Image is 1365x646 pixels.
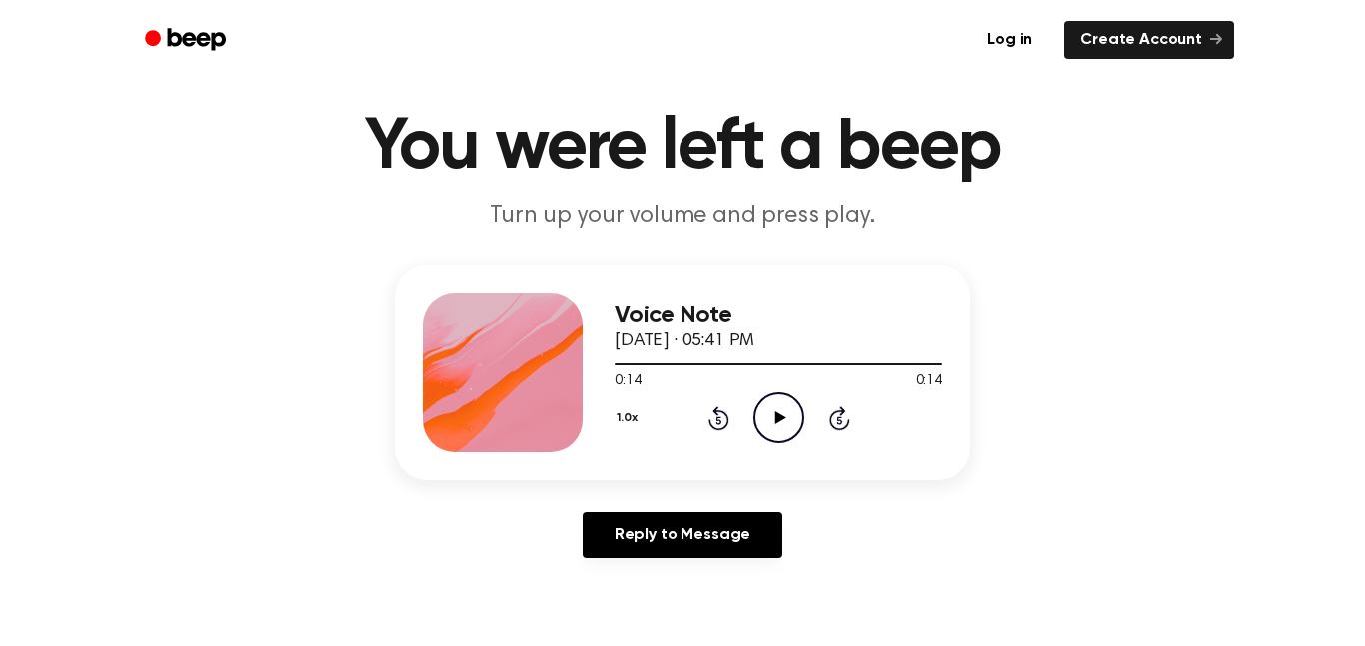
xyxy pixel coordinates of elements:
[615,332,754,350] span: [DATE] · 05:41 PM
[615,302,942,328] h3: Voice Note
[171,112,1194,184] h1: You were left a beep
[299,200,1066,233] p: Turn up your volume and press play.
[967,17,1052,63] a: Log in
[583,512,782,558] a: Reply to Message
[916,371,942,392] span: 0:14
[615,401,645,435] button: 1.0x
[131,21,244,60] a: Beep
[1064,21,1234,59] a: Create Account
[615,371,641,392] span: 0:14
